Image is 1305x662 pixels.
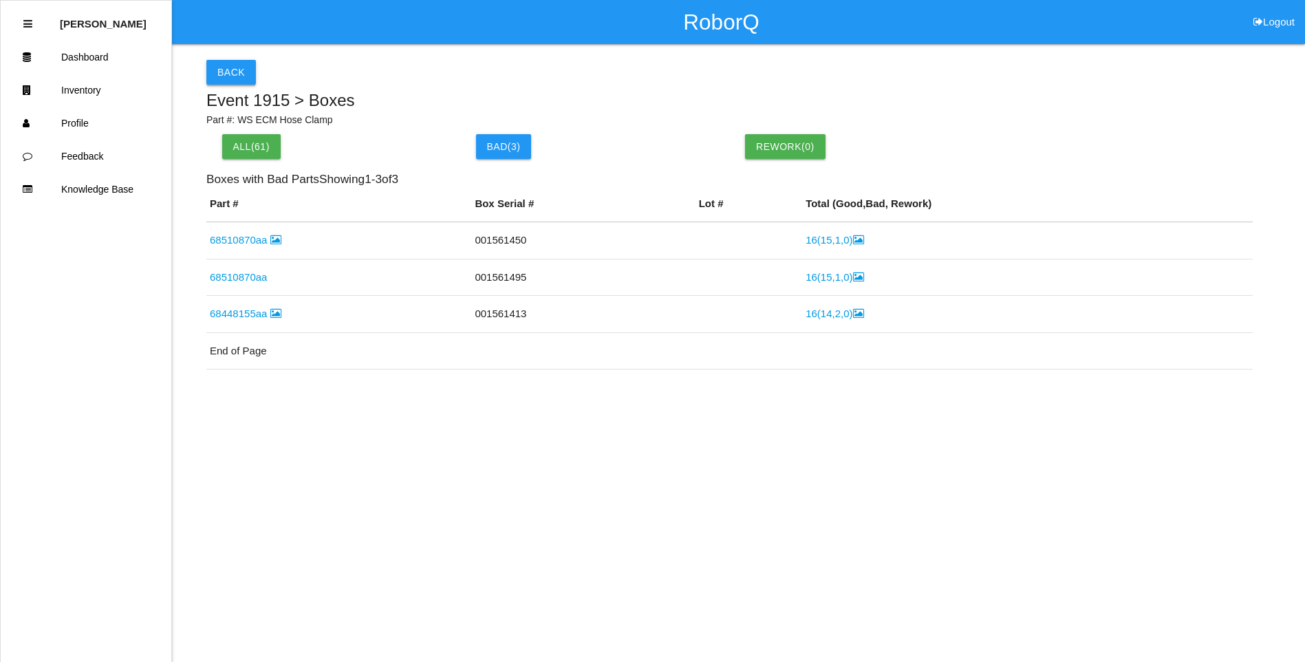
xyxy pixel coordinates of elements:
a: Inventory [1,74,171,107]
a: 16(14,2,0) [806,308,863,319]
p: Kathryn Lukeman [60,8,147,30]
th: Total ( Good , Bad , Rework) [802,196,1253,222]
a: Profile [1,107,171,140]
a: 68448155aa [210,308,281,319]
i: Image Inside [853,308,864,319]
div: Close [23,8,32,41]
a: Feedback [1,140,171,173]
a: Knowledge Base [1,173,171,206]
p: Part #: WS ECM Hose Clamp [206,113,1253,127]
i: Image Inside [270,308,281,319]
th: Lot # [695,196,803,222]
td: 001561413 [471,296,695,333]
a: Dashboard [1,41,171,74]
i: Image Inside [853,272,864,282]
th: Part # [206,196,471,222]
a: 68510870aa [210,234,281,246]
button: Back [206,60,256,85]
h5: Event 1915 > Boxes [206,92,1253,109]
a: 16(15,1,0) [806,271,863,283]
td: End of Page [206,332,1253,370]
a: 68510870aa [210,271,267,283]
th: Box Serial # [471,196,695,222]
i: Image Inside [270,235,281,245]
td: 001561450 [471,222,695,259]
button: All(61) [222,134,281,159]
i: Image Inside [853,235,864,245]
td: 001561495 [471,259,695,296]
button: Rework(0) [745,134,826,159]
button: Bad(3) [476,134,532,159]
a: 16(15,1,0) [806,234,863,246]
h6: Boxes with Bad Parts Showing 1 - 3 of 3 [206,173,1253,186]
